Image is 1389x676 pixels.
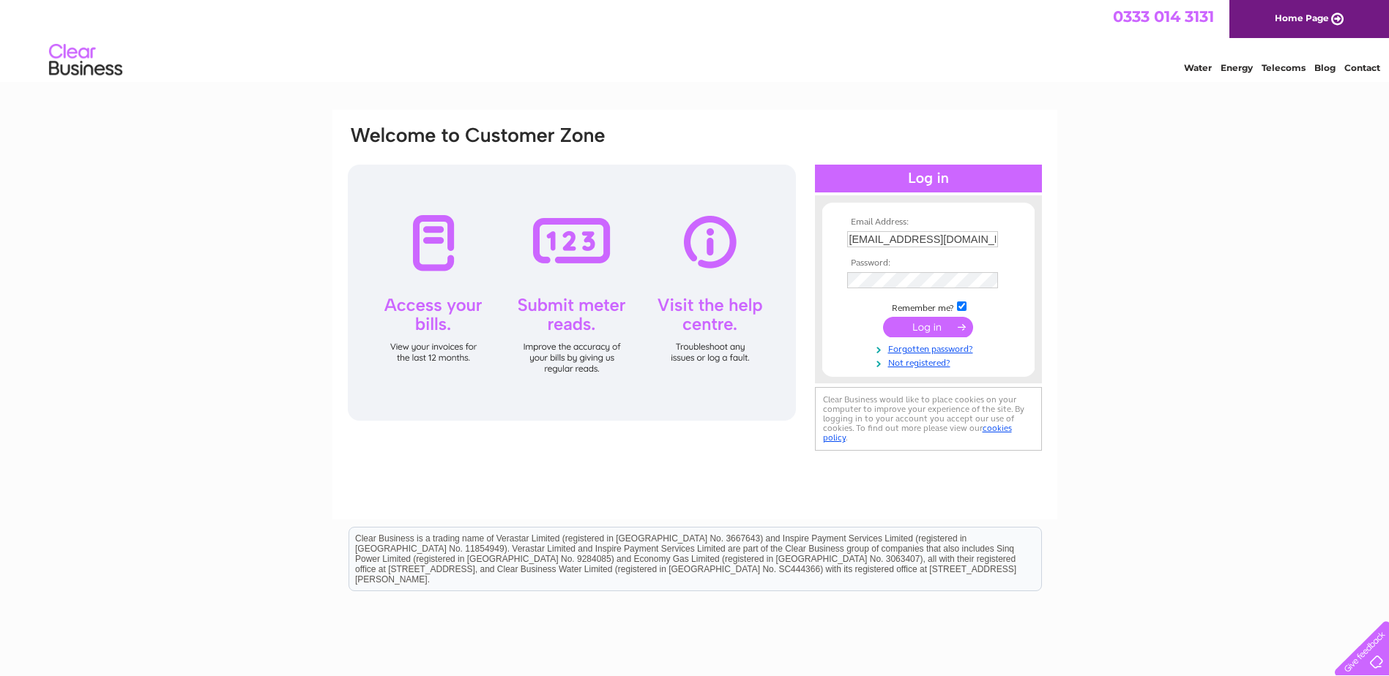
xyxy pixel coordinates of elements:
[844,217,1013,228] th: Email Address:
[844,258,1013,268] th: Password:
[815,387,1042,451] div: Clear Business would like to place cookies on your computer to improve your experience of the sit...
[844,299,1013,314] td: Remember me?
[1344,62,1380,73] a: Contact
[1184,62,1212,73] a: Water
[1221,62,1253,73] a: Energy
[349,8,1041,71] div: Clear Business is a trading name of Verastar Limited (registered in [GEOGRAPHIC_DATA] No. 3667643...
[847,341,1013,355] a: Forgotten password?
[1113,7,1214,26] a: 0333 014 3131
[1314,62,1336,73] a: Blog
[48,38,123,83] img: logo.png
[847,355,1013,369] a: Not registered?
[883,317,973,337] input: Submit
[1262,62,1306,73] a: Telecoms
[823,423,1012,443] a: cookies policy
